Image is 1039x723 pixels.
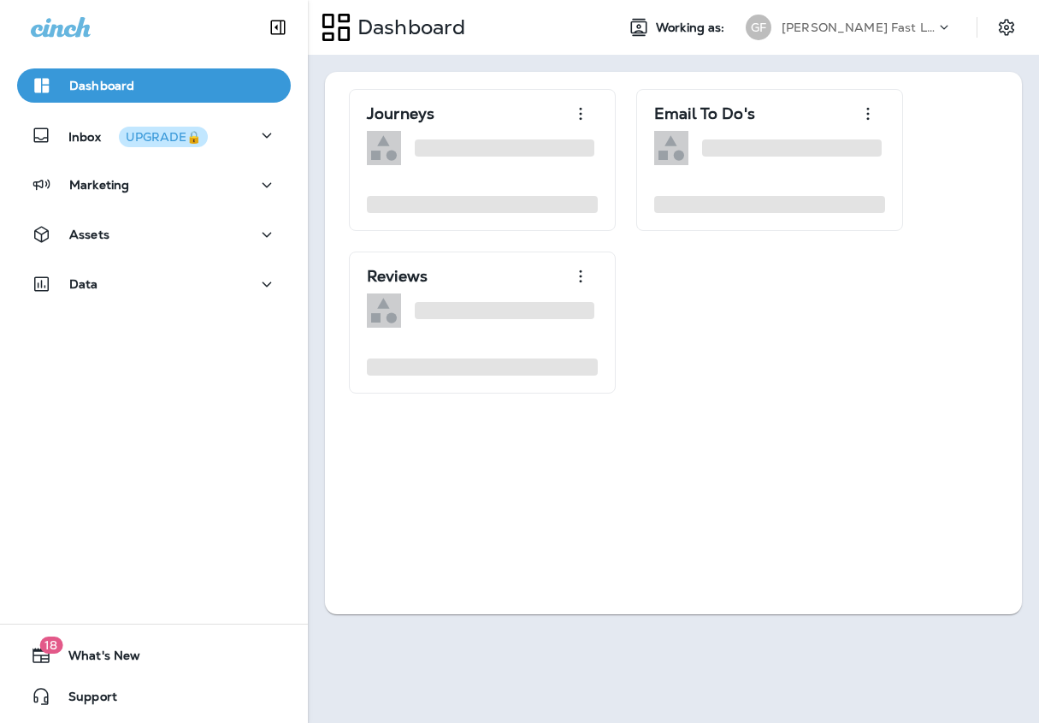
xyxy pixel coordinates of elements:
[782,21,936,34] p: [PERSON_NAME] Fast Lube dba [PERSON_NAME]
[69,79,134,92] p: Dashboard
[69,178,129,192] p: Marketing
[17,168,291,202] button: Marketing
[746,15,771,40] div: GF
[17,679,291,714] button: Support
[17,638,291,673] button: 18What's New
[39,637,62,654] span: 18
[68,127,208,145] p: Inbox
[656,21,729,35] span: Working as:
[119,127,208,147] button: UPGRADE🔒
[17,217,291,252] button: Assets
[69,277,98,291] p: Data
[51,649,140,669] span: What's New
[126,131,201,143] div: UPGRADE🔒
[51,690,117,710] span: Support
[17,118,291,152] button: InboxUPGRADE🔒
[17,267,291,301] button: Data
[654,105,755,122] p: Email To Do's
[367,268,428,285] p: Reviews
[254,10,302,44] button: Collapse Sidebar
[367,105,434,122] p: Journeys
[17,68,291,103] button: Dashboard
[351,15,465,40] p: Dashboard
[991,12,1022,43] button: Settings
[69,228,109,241] p: Assets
